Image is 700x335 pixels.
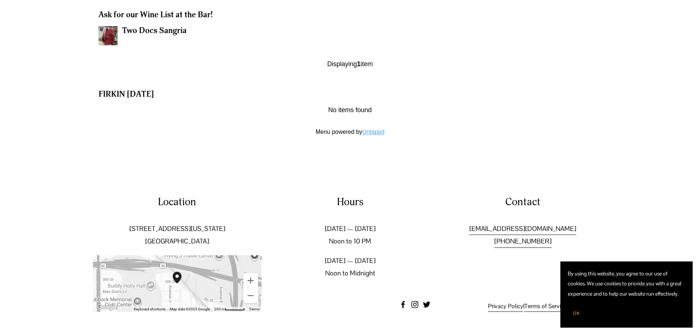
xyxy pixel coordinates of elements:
img: Google [95,302,119,312]
a: [PHONE_NUMBER] [494,235,552,247]
span: OK [573,310,580,316]
h4: Contact [438,195,607,209]
div: Two Docs Brewing Co. 502 Texas Avenue Lubbock, TX, 79401, United States [170,269,193,298]
h4: Location [93,195,262,209]
p: [DATE] — [DATE] Noon to Midnight [266,254,434,279]
a: [EMAIL_ADDRESS][DOMAIN_NAME] [469,222,576,235]
span: Two Docs Sangria [122,25,187,36]
span: Map data ©2025 Google [170,307,210,311]
button: Map Scale: 200 m per 50 pixels [212,307,247,312]
button: Zoom out [243,288,258,303]
a: Terms of Service [524,301,567,312]
p: [DATE] — [DATE] Noon to 10 PM [266,222,434,247]
p: | | [460,301,607,312]
button: OK [568,306,585,320]
h3: FIRKIN [DATE] [98,89,602,100]
section: Cookie banner [560,261,693,328]
div: No items found [93,106,607,114]
a: Open this area in Google Maps (opens a new window) [95,302,119,312]
a: Terms [249,307,259,311]
p: Menu powered by [93,128,607,136]
p: By using this website, you agree to our use of cookies. We use cookies to provide you with a grea... [568,269,685,299]
a: twitter-unauth [423,301,430,308]
div: Displaying item [93,60,607,68]
a: instagram-unauth [411,301,419,308]
button: Keyboard shortcuts [134,307,165,312]
a: Untappd [362,129,385,135]
a: Privacy Policy [488,301,523,312]
h3: Ask for our Wine List at the Bar! [98,10,602,20]
b: 1 [357,60,361,68]
p: [STREET_ADDRESS][US_STATE] [GEOGRAPHIC_DATA] [93,222,262,247]
img: Two Docs Sangria [98,26,118,45]
button: Zoom in [243,273,258,288]
span: 200 m [214,307,225,311]
a: Facebook [399,301,407,308]
h4: Hours [266,195,434,209]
